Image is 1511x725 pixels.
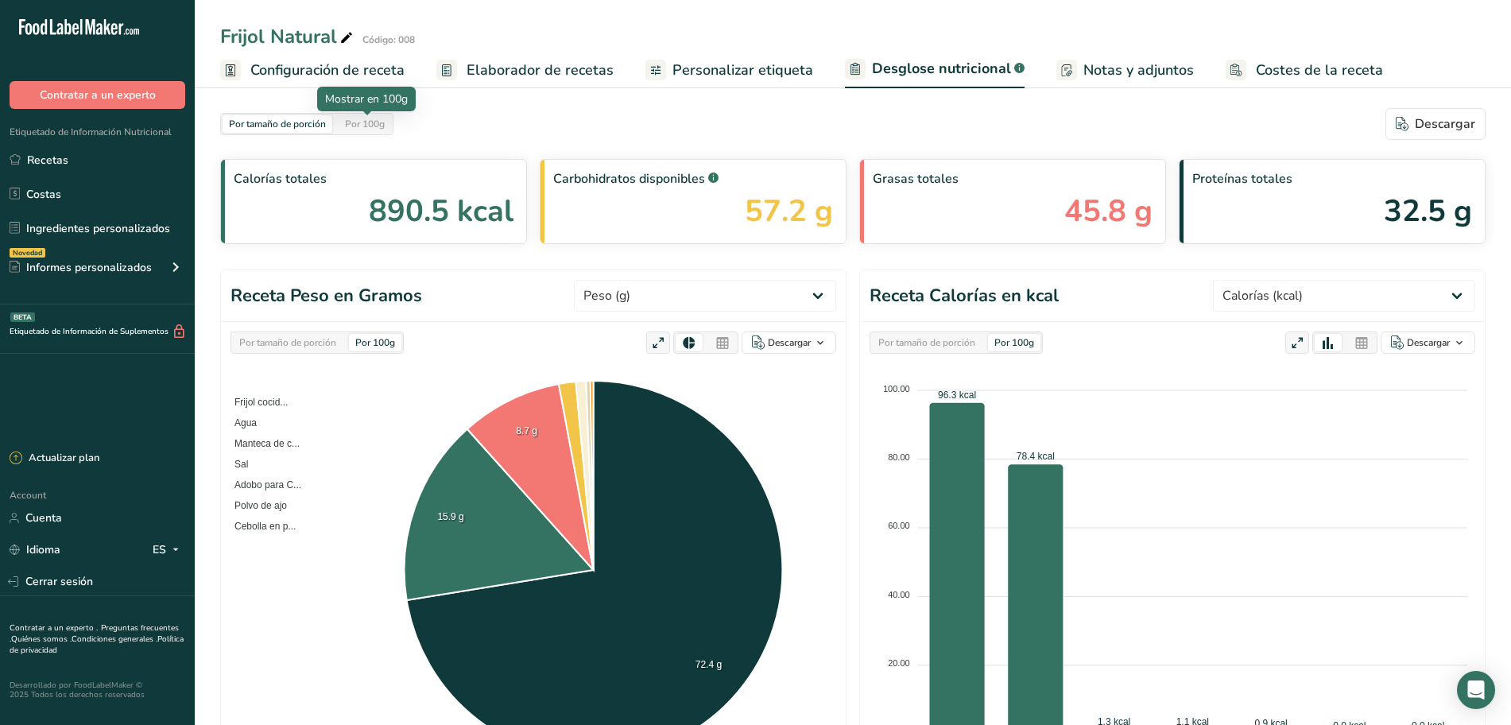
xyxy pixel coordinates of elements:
span: Desglose nutricional [872,58,1011,79]
a: Personalizar etiqueta [645,52,813,88]
button: Descargar [742,331,836,354]
div: BETA [10,312,35,322]
tspan: 100.00 [883,384,910,394]
a: Condiciones generales . [72,634,157,645]
a: Costes de la receta [1226,52,1383,88]
div: Código: 008 [362,33,415,47]
span: Agua [223,417,257,428]
span: Cebolla en p... [223,521,296,532]
span: 890.5 kcal [369,188,513,234]
span: Frijol cocid... [223,397,288,408]
a: Desglose nutricional [845,51,1025,89]
div: Desarrollado por FoodLabelMaker © 2025 Todos los derechos reservados [10,680,185,700]
span: Manteca de c... [223,438,300,449]
span: Personalizar etiqueta [672,60,813,81]
a: Idioma [10,536,60,564]
a: Preguntas frecuentes . [10,622,179,645]
span: Configuración de receta [250,60,405,81]
a: Elaborador de recetas [436,52,614,88]
button: Descargar [1381,331,1475,354]
button: Contratar a un experto [10,81,185,109]
tspan: 20.00 [888,658,910,668]
div: Frijol Natural [220,22,356,51]
div: Por tamaño de porción [872,334,982,351]
div: Descargar [768,335,811,350]
span: 32.5 g [1384,188,1472,234]
span: Grasas totales [873,169,1153,188]
h1: Receta Calorías en kcal [870,283,1059,309]
span: Costes de la receta [1256,60,1383,81]
div: ES [153,541,185,560]
button: Descargar [1385,108,1486,140]
div: Descargar [1396,114,1475,134]
div: Descargar [1407,335,1450,350]
a: Quiénes somos . [11,634,72,645]
span: Sal [223,459,248,470]
tspan: 40.00 [888,590,910,599]
tspan: 60.00 [888,521,910,530]
a: Configuración de receta [220,52,405,88]
div: Open Intercom Messenger [1457,671,1495,709]
div: Por 100g [988,334,1040,351]
span: Notas y adjuntos [1083,60,1194,81]
div: Actualizar plan [10,451,99,467]
span: Adobo para C... [223,479,301,490]
span: Calorías totales [234,169,513,188]
span: Proteínas totales [1192,169,1472,188]
div: Por 100g [339,115,391,133]
span: Polvo de ajo [223,500,287,511]
div: Mostrar en 100g [325,91,408,107]
a: Política de privacidad [10,634,184,656]
span: 57.2 g [745,188,833,234]
div: Por 100g [349,334,401,351]
div: Novedad [10,248,45,258]
span: 45.8 g [1064,188,1153,234]
h1: Receta Peso en Gramos [231,283,422,309]
tspan: 80.00 [888,452,910,462]
span: Elaborador de recetas [467,60,614,81]
span: Carbohidratos disponibles [553,169,833,188]
a: Notas y adjuntos [1056,52,1194,88]
div: Por tamaño de porción [223,115,332,133]
div: Por tamaño de porción [233,334,343,351]
div: Informes personalizados [10,259,152,276]
a: Contratar a un experto . [10,622,98,634]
